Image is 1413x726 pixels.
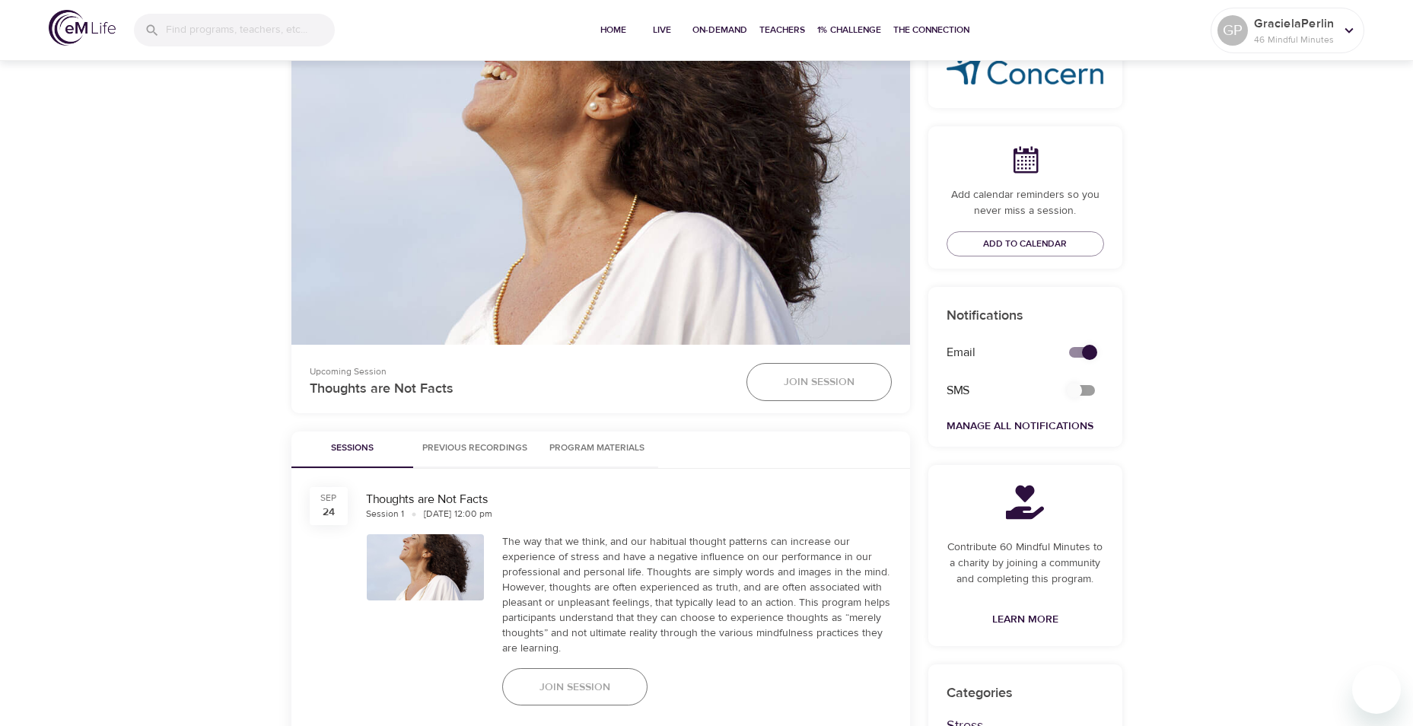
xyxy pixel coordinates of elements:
[166,14,335,46] input: Find programs, teachers, etc...
[947,683,1104,703] p: Categories
[817,22,881,38] span: 1% Challenge
[323,505,335,520] div: 24
[784,373,854,392] span: Join Session
[502,668,648,706] button: Join Session
[366,491,892,508] div: Thoughts are Not Facts
[310,378,728,399] p: Thoughts are Not Facts
[1217,15,1248,46] div: GP
[983,236,1067,252] span: Add to Calendar
[947,187,1104,219] p: Add calendar reminders so you never miss a session.
[310,365,728,378] p: Upcoming Session
[546,441,649,457] span: Program Materials
[759,22,805,38] span: Teachers
[644,22,680,38] span: Live
[422,441,527,457] span: Previous Recordings
[947,305,1104,326] p: Notifications
[1352,665,1401,714] iframe: Button to launch messaging window
[49,10,116,46] img: logo
[937,335,1051,371] div: Email
[947,231,1104,256] button: Add to Calendar
[424,508,492,521] div: [DATE] 12:00 pm
[992,610,1058,629] span: Learn More
[301,441,404,457] span: Sessions
[539,678,610,697] span: Join Session
[320,492,337,505] div: Sep
[893,22,969,38] span: The Connection
[1254,33,1335,46] p: 46 Mindful Minutes
[947,419,1093,433] a: Manage All Notifications
[937,373,1051,409] div: SMS
[986,606,1065,634] a: Learn More
[692,22,747,38] span: On-Demand
[746,363,892,401] button: Join Session
[595,22,632,38] span: Home
[366,508,404,521] div: Session 1
[947,49,1104,85] img: concern-logo%20%281%29.png
[1254,14,1335,33] p: GracielaPerlin
[947,540,1104,587] p: Contribute 60 Mindful Minutes to a charity by joining a community and completing this program.
[502,534,892,656] div: The way that we think, and our habitual thought patterns can increase our experience of stress an...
